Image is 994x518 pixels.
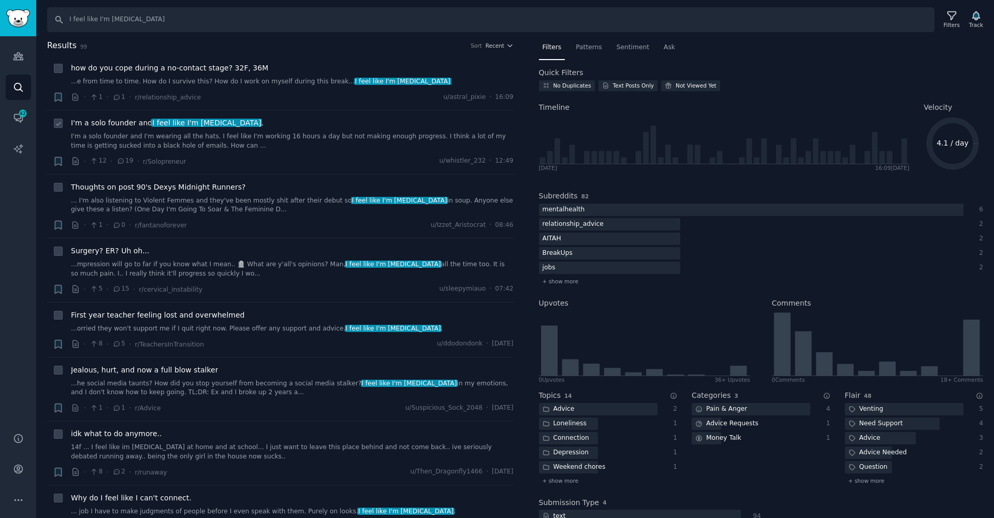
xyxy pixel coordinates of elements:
a: ... I'm also listening to Violent Femmes and they've been mostly shit after their debut soI feel ... [71,196,514,214]
span: · [129,339,131,350]
span: 5 [112,339,125,349]
h2: Comments [772,298,811,309]
div: 4 [974,419,984,428]
h2: Topics [539,390,561,401]
a: ...mpression will go to far if you know what I mean.. 🪦 What are y'all's opinions? Man,I feel lik... [71,260,514,278]
text: 4.1 / day [937,139,969,147]
span: u/Izzet_Aristocrat [431,221,486,230]
div: Weekend chores [539,461,609,474]
div: 3 [974,434,984,443]
span: r/Solopreneur [143,158,186,165]
div: Advice [845,432,884,445]
button: Track [966,9,987,31]
input: Search Keyword [47,7,934,32]
span: 15 [112,284,129,294]
h2: Subreddits [539,191,578,202]
div: Text Posts Only [613,82,654,89]
span: u/whistler_232 [440,156,486,166]
span: 12:49 [495,156,513,166]
span: · [106,467,108,478]
div: mentalhealth [539,204,589,217]
div: 0 Comment s [772,376,805,383]
span: 4 [603,499,606,506]
div: 1 [668,463,678,472]
div: [DATE] [539,164,558,171]
span: · [84,402,86,413]
span: 07:42 [495,284,513,294]
span: Velocity [924,102,952,113]
span: 1 [90,93,103,102]
div: Pain & Anger [692,403,751,416]
span: 1 [90,404,103,413]
a: Thoughts on post 90's Dexys Midnight Runners? [71,182,245,193]
a: 42 [6,105,31,131]
span: u/ddodondonk [437,339,483,349]
span: u/Then_Dragonfly1466 [410,467,483,477]
span: 99 [80,44,87,50]
h2: Categories [692,390,730,401]
span: · [489,93,491,102]
span: 3 [734,393,738,399]
span: · [110,156,112,167]
div: 5 [974,405,984,414]
div: Depression [539,447,592,459]
span: + show more [543,477,579,484]
span: · [486,339,488,349]
span: I feel like I'm [MEDICAL_DATA] [357,508,455,515]
span: Recent [486,42,504,49]
span: 82 [581,193,589,199]
div: 1 [821,419,830,428]
div: 36+ Upvotes [714,376,750,383]
div: Need Support [845,418,907,430]
div: AITAH [539,233,565,246]
button: Recent [486,42,514,49]
span: I feel like I'm [MEDICAL_DATA] [351,197,448,204]
div: 2 [668,405,678,414]
h2: Submission Type [539,497,600,508]
span: u/astral_pixie [443,93,486,102]
div: 0 Upvote s [539,376,565,383]
span: 1 [90,221,103,230]
span: Timeline [539,102,570,113]
span: · [84,156,86,167]
div: 2 [974,463,984,472]
span: · [129,402,131,413]
a: Why do I feel like I can't connect. [71,493,192,503]
span: r/relationship_advice [135,94,201,101]
span: 1 [112,93,125,102]
span: 19 [116,156,134,166]
div: jobs [539,262,559,275]
span: I feel like I'm [MEDICAL_DATA] [151,119,262,127]
div: BreakUps [539,247,576,260]
span: I feel like I'm [MEDICAL_DATA] [354,78,451,85]
div: Advice Needed [845,447,911,459]
div: 2 [974,263,984,272]
span: + show more [849,477,885,484]
span: I feel like I'm [MEDICAL_DATA] [345,325,442,332]
div: relationship_advice [539,218,607,231]
span: · [84,467,86,478]
a: Jealous, hurt, and now a full blow stalker [71,365,218,376]
div: Money Talk [692,432,745,445]
div: 2 [974,448,984,457]
span: 2 [112,467,125,477]
div: 1 [668,419,678,428]
span: 08:46 [495,221,513,230]
span: 0 [112,221,125,230]
span: how do you cope during a no-contact stage? 32F, 36M [71,63,268,74]
div: Not Viewed Yet [676,82,717,89]
div: 1 [668,448,678,457]
div: 4 [821,405,830,414]
span: · [486,404,488,413]
span: · [84,220,86,231]
span: First year teacher feeling lost and overwhelmed [71,310,244,321]
div: Venting [845,403,887,416]
span: [DATE] [492,404,513,413]
div: 1 [821,434,830,443]
span: 14 [564,393,572,399]
span: · [84,339,86,350]
span: I'm a solo founder and . [71,118,264,128]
